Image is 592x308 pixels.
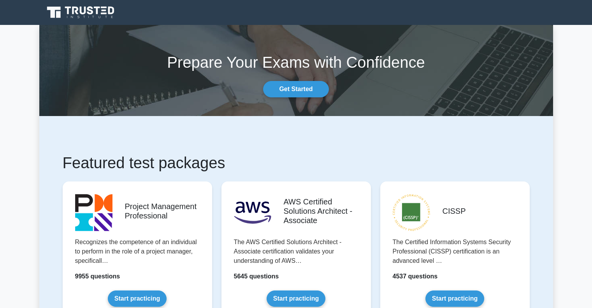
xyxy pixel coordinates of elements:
[263,81,328,97] a: Get Started
[425,290,484,307] a: Start practicing
[63,153,530,172] h1: Featured test packages
[108,290,167,307] a: Start practicing
[267,290,325,307] a: Start practicing
[39,53,553,72] h1: Prepare Your Exams with Confidence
